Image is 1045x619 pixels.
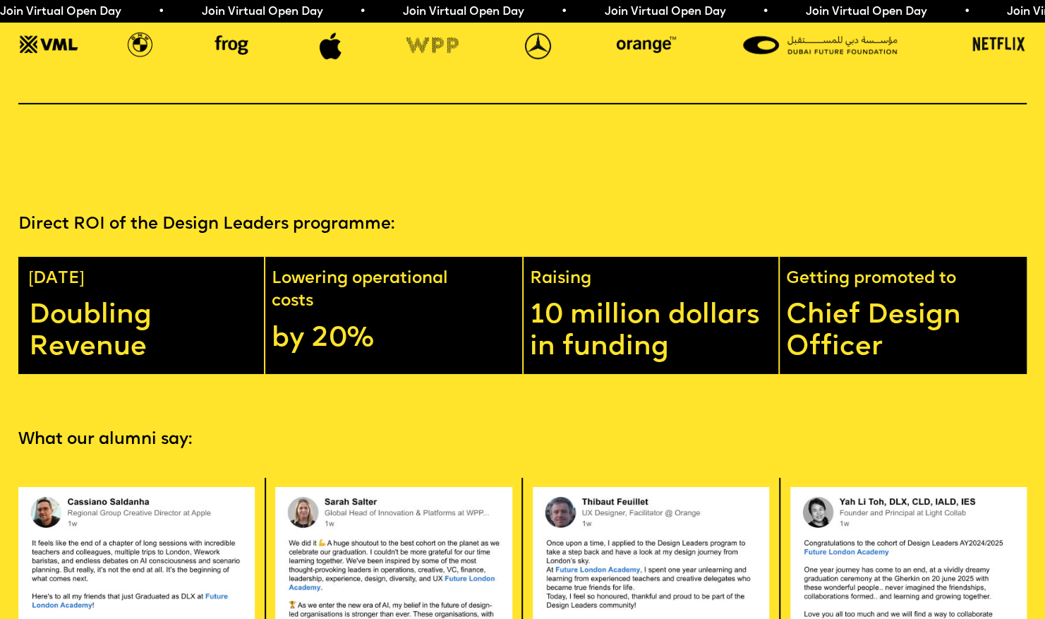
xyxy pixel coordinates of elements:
span: • [762,6,768,18]
p: Raising [530,268,778,291]
p: [DATE] [29,268,254,291]
p: 10 million dollars in funding [530,301,778,363]
p: What our alumni say: [18,428,1027,452]
span: • [158,6,164,18]
p: Getting promoted to [786,268,1034,291]
p: by 20% [272,324,512,355]
span: • [359,6,366,18]
p: Doubling Revenue [29,301,254,363]
span: • [561,6,567,18]
p: Direct ROI of the Design Leaders programme: [18,213,1027,236]
p: Chief Design Officer [786,301,1034,363]
span: • [964,6,970,18]
p: Lowering operational costs [272,268,512,313]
